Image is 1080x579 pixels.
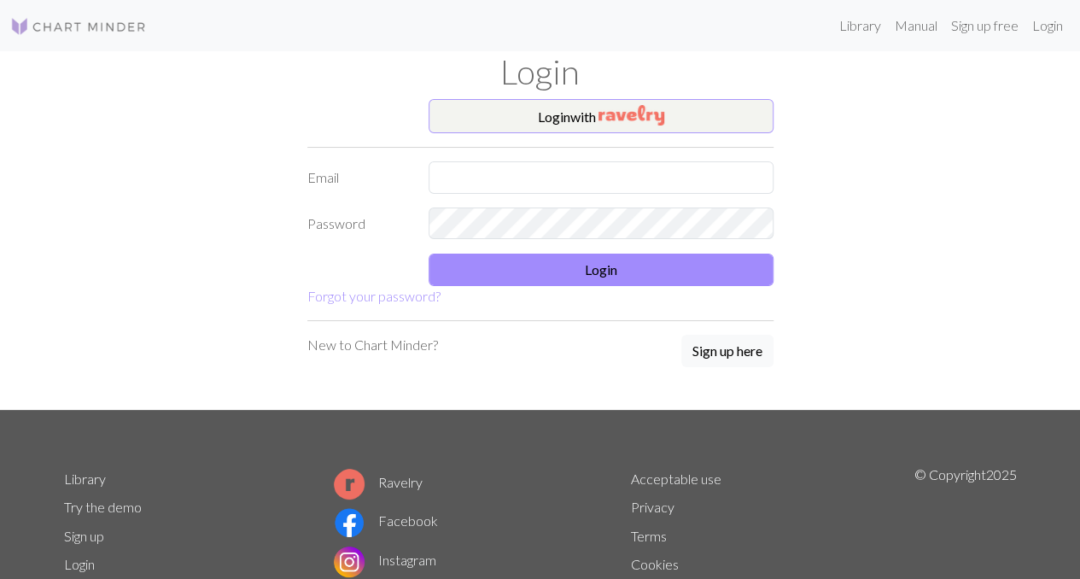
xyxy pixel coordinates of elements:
a: Sign up free [944,9,1025,43]
label: Email [297,161,419,194]
a: Acceptable use [631,471,721,487]
a: Terms [631,528,667,544]
a: Try the demo [64,499,142,515]
img: Facebook logo [334,507,365,538]
a: Login [64,556,95,572]
a: Library [64,471,106,487]
label: Password [297,208,419,240]
a: Instagram [334,552,436,568]
img: Ravelry [598,105,664,126]
h1: Login [54,51,1027,92]
a: Sign up [64,528,104,544]
a: Ravelry [334,474,423,490]
a: Manual [888,9,944,43]
a: Forgot your password? [307,288,441,304]
a: Library [832,9,888,43]
a: Privacy [631,499,674,515]
button: Login [429,254,774,286]
p: New to Chart Minder? [307,335,438,355]
a: Facebook [334,512,438,529]
a: Login [1025,9,1070,43]
img: Ravelry logo [334,469,365,500]
img: Logo [10,16,147,37]
img: Instagram logo [334,547,365,577]
button: Loginwith [429,99,774,133]
button: Sign up here [681,335,774,367]
a: Sign up here [681,335,774,369]
a: Cookies [631,556,679,572]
